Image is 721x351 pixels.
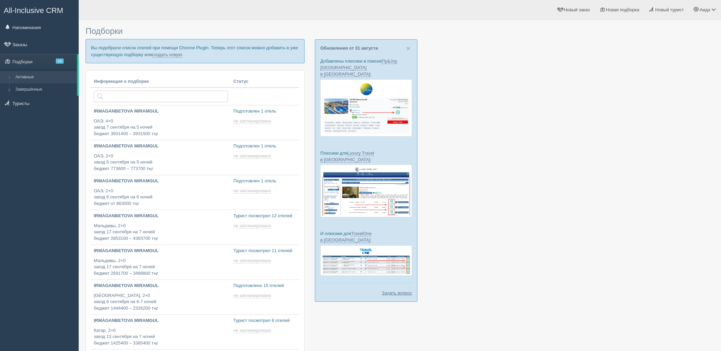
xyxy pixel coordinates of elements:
span: Аида [700,7,710,12]
input: Поиск по стране или туристу [94,91,228,102]
p: IRMAGANBETOVA MIRAMGUL [94,283,228,289]
a: не запланировано [233,258,272,263]
span: не запланировано [233,293,271,298]
a: Активные [12,71,77,83]
span: Новая подборка [606,7,639,12]
p: IRMAGANBETOVA MIRAMGUL [94,248,228,254]
th: Информация о подборке [91,76,231,88]
p: ОАЭ, 2+0 заезд 6 сентября на 6 ночей бюджет от 863000 тңг [94,188,228,207]
a: Завершённые [12,83,77,96]
a: Fly&Joy [GEOGRAPHIC_DATA] в [GEOGRAPHIC_DATA] [320,58,397,77]
a: Luxury Travel в [GEOGRAPHIC_DATA] [320,151,374,162]
p: Подготовлен 1 отель [233,143,296,149]
img: fly-joy-de-proposal-crm-for-travel-agency.png [320,79,412,137]
a: IRMAGANBETOVA MIRAMGUL ОАЭ, 2+0заезд 6 сентября на 6 ночейбюджет от 863000 тңг [91,175,231,210]
a: Обновления от 31 августа [320,45,378,51]
p: Подготовлен 1 отель [233,178,296,184]
button: Close [406,45,410,52]
img: travel-one-%D0%BF%D1%96%D0%B4%D0%B1%D1%96%D1%80%D0%BA%D0%B0-%D1%81%D1%80%D0%BC-%D0%B4%D0%BB%D1%8F... [320,245,412,276]
p: Турист посмотрел 6 отелей [233,317,296,324]
p: И плюсики для : [320,230,412,243]
p: IRMAGANBETOVA MIRAMGUL [94,143,228,149]
span: не запланировано [233,223,271,229]
p: IRMAGANBETOVA MIRAMGUL [94,213,228,219]
span: не запланировано [233,188,271,194]
p: IRMAGANBETOVA MIRAMGUL [94,178,228,184]
p: IRMAGANBETOVA MIRAMGUL [94,108,228,115]
span: не запланировано [233,153,271,159]
span: All-Inclusive CRM [4,6,63,15]
a: создать новую [152,52,182,57]
span: не запланировано [233,328,271,333]
p: Мальдивы, 2+0 заезд 17 сентября на 7 ночей бюджет 2691700 – 3488800 тңг [94,258,228,277]
p: Турист посмотрел 11 отелей [233,248,296,254]
p: ОАЭ, 2+0 заезд 6 сентября на 5 ночей бюджет 773600 – 773700 тңг [94,153,228,172]
p: Мальдивы, 2+0 заезд 17 сентября на 7 ночей бюджет 2853100 – 4383700 тңг [94,223,228,242]
p: Добавлены плюсики в поиске : [320,58,412,77]
a: не запланировано [233,328,272,333]
span: не запланировано [233,258,271,263]
a: IRMAGANBETOVA MIRAMGUL [GEOGRAPHIC_DATA], 2+0заезд 6 сентября на 6-7 ночейбюджет 1444400 – 232620... [91,280,231,314]
a: не запланировано [233,118,272,124]
p: ОАЭ, 4+0 заезд 7 сентября на 5 ночей бюджет 3931400 – 3931500 тңг [94,118,228,137]
p: Турист посмотрел 12 отелей [233,213,296,219]
p: IRMAGANBETOVA MIRAMGUL [94,317,228,324]
a: IRMAGANBETOVA MIRAMGUL Катар, 2+0заезд 13 сентября на 7 ночейбюджет 1425400 – 3385400 тңг [91,315,231,349]
span: Новый турист [655,7,684,12]
th: Статус [231,76,299,88]
p: Подготовлено 15 отелей [233,283,296,289]
a: не запланировано [233,153,272,159]
a: не запланировано [233,293,272,298]
img: luxury-travel-%D0%BF%D0%BE%D0%B4%D0%B1%D0%BE%D1%80%D0%BA%D0%B0-%D1%81%D1%80%D0%BC-%D0%B4%D0%BB%D1... [320,165,412,217]
p: Вы подобрали список отелей при помощи Chrome Plugin. Теперь этот список можно добавить в уже суще... [86,39,305,63]
span: Новый заказ [564,7,590,12]
p: [GEOGRAPHIC_DATA], 2+0 заезд 6 сентября на 6-7 ночей бюджет 1444400 – 2326200 тңг [94,292,228,312]
a: IRMAGANBETOVA MIRAMGUL ОАЭ, 2+0заезд 6 сентября на 5 ночейбюджет 773600 – 773700 тңг [91,140,231,175]
a: IRMAGANBETOVA MIRAMGUL Мальдивы, 2+0заезд 17 сентября на 7 ночейбюджет 2853100 – 4383700 тңг [91,210,231,245]
a: Задать вопрос [382,290,412,296]
span: не запланировано [233,118,271,124]
p: Плюсики для : [320,150,412,163]
p: Подготовлен 1 отель [233,108,296,115]
a: IRMAGANBETOVA MIRAMGUL ОАЭ, 4+0заезд 7 сентября на 5 ночейбюджет 3931400 – 3931500 тңг [91,105,231,140]
p: Катар, 2+0 заезд 13 сентября на 7 ночей бюджет 1425400 – 3385400 тңг [94,327,228,347]
span: × [406,44,410,52]
span: 11 [56,58,64,64]
a: IRMAGANBETOVA MIRAMGUL Мальдивы, 2+0заезд 17 сентября на 7 ночейбюджет 2691700 – 3488800 тңг [91,245,231,279]
span: Подборки [86,26,123,36]
a: не запланировано [233,188,272,194]
a: не запланировано [233,223,272,229]
a: All-Inclusive CRM [0,0,78,19]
